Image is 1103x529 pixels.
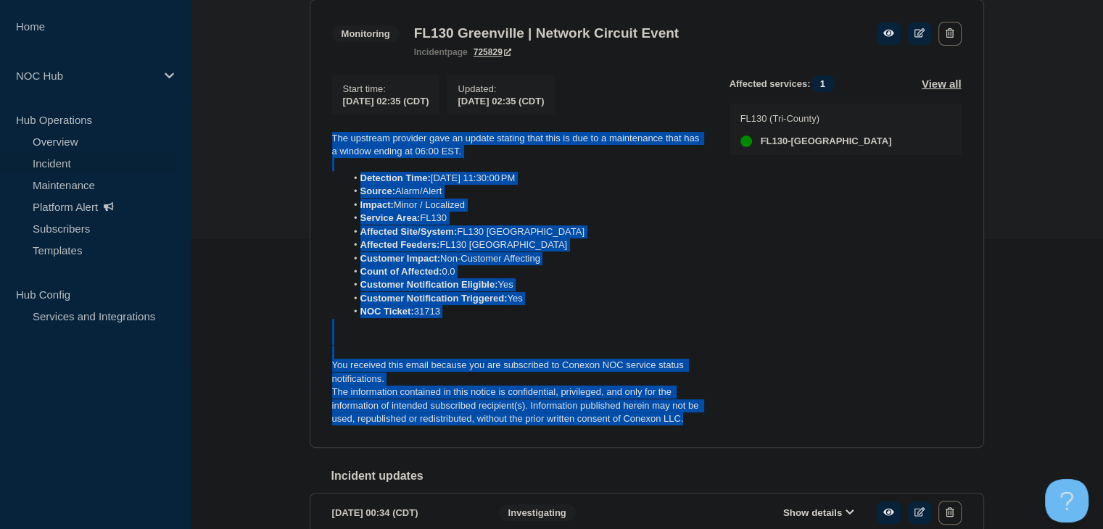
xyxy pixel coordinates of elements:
span: Investigating [499,504,576,521]
strong: Affected Site/System: [360,226,458,237]
li: FL130 [GEOGRAPHIC_DATA] [346,225,706,238]
p: page [414,47,468,57]
li: Alarm/Alert [346,185,706,198]
li: Minor / Localized [346,199,706,212]
li: FL130 [GEOGRAPHIC_DATA] [346,238,706,251]
div: [DATE] 00:34 (CDT) [332,501,477,525]
button: View all [922,75,962,92]
li: Yes [346,292,706,305]
li: Yes [346,278,706,291]
div: up [740,136,752,147]
h3: FL130 Greenville | Network Circuit Event [414,25,679,41]
strong: Count of Affected: [360,266,442,277]
p: You received this email because you are subscribed to Conexon NOC service status notifications. [332,359,706,386]
strong: Impact: [360,199,394,210]
p: The upstream provider gave an update stating that this is due to a maintenance that has a window ... [332,132,706,159]
p: The information contained in this notice is confidential, privileged, and only for the informatio... [332,386,706,425]
strong: Affected Feeders: [360,239,440,250]
li: [DATE] 11:30:00 PM [346,172,706,185]
span: Monitoring [332,25,400,42]
span: Affected services: [730,75,842,92]
strong: Source: [360,186,395,196]
li: 0.0 [346,265,706,278]
strong: Detection Time: [360,172,431,183]
button: Show details [779,507,859,519]
span: FL130-[GEOGRAPHIC_DATA] [761,136,892,147]
h2: Incident updates [331,470,984,483]
li: FL130 [346,212,706,225]
p: FL130 (Tri-County) [740,113,892,124]
p: Start time : [343,83,429,94]
a: 725829 [474,47,511,57]
span: [DATE] 02:35 (CDT) [343,96,429,107]
li: Non-Customer Affecting [346,252,706,265]
strong: Customer Impact: [360,253,441,264]
span: 1 [811,75,835,92]
div: [DATE] 02:35 (CDT) [458,94,544,107]
iframe: Help Scout Beacon - Open [1045,479,1088,522]
span: incident [414,47,447,57]
strong: Customer Notification Triggered: [360,293,508,304]
strong: Service Area: [360,212,421,223]
p: NOC Hub [16,70,155,82]
p: Updated : [458,83,544,94]
strong: NOC Ticket: [360,306,414,317]
strong: Customer Notification Eligible: [360,279,498,290]
li: 31713 [346,305,706,318]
